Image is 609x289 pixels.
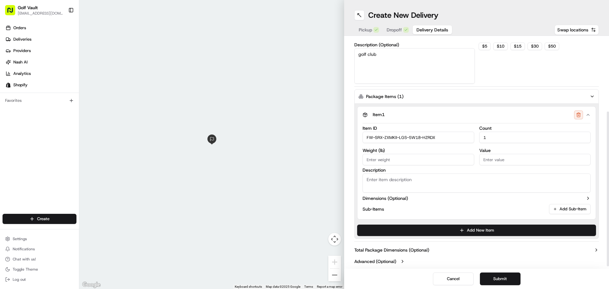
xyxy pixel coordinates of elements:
[328,256,341,268] button: Zoom in
[60,125,102,131] span: API Documentation
[13,257,36,262] span: Chat with us!
[235,285,262,289] button: Keyboard shortcuts
[545,43,559,50] button: $50
[527,43,542,50] button: $30
[13,125,49,131] span: Knowledge Base
[363,168,591,172] label: Description
[29,67,87,72] div: We're available if you need us!
[13,246,35,252] span: Notifications
[13,236,27,241] span: Settings
[363,206,384,212] label: Sub-Items
[3,265,76,274] button: Toggle Theme
[357,107,596,123] button: Item1
[354,43,475,47] label: Description (Optional)
[13,36,31,42] span: Deliveries
[6,82,41,88] div: Past conversations
[3,234,76,243] button: Settings
[354,247,429,253] label: Total Package Dimensions (Optional)
[266,285,300,288] span: Map data ©2025 Google
[81,281,102,289] img: Google
[3,34,79,44] a: Deliveries
[363,148,474,153] label: Weight ( lb )
[13,277,26,282] span: Log out
[18,11,63,16] button: [EMAIL_ADDRESS][DOMAIN_NAME]
[363,154,474,165] input: Enter weight
[479,132,591,143] input: Enter count
[479,154,591,165] input: Enter value
[54,125,59,130] div: 💻
[53,98,55,103] span: •
[363,126,474,130] label: Item ID
[357,123,596,219] div: Item1
[479,148,591,153] label: Value
[304,285,313,288] a: Terms
[108,62,115,70] button: Start new chat
[6,25,115,36] p: Welcome 👋
[3,23,79,33] a: Orders
[363,195,591,201] button: Dimensions (Optional)
[51,122,104,134] a: 💻API Documentation
[63,140,77,145] span: Pylon
[13,99,18,104] img: 1736555255976-a54dd68f-1ca7-489b-9aae-adbdc363a1c4
[13,71,31,76] span: Analytics
[317,285,342,288] a: Report a map error
[13,48,31,54] span: Providers
[354,247,599,253] button: Total Package Dimensions (Optional)
[368,10,438,20] h1: Create New Delivery
[354,89,599,104] button: Package Items (1)
[363,132,474,143] input: Enter item ID
[3,245,76,253] button: Notifications
[479,43,491,50] button: $5
[13,61,25,72] img: 1755196953914-cd9d9cba-b7f7-46ee-b6f5-75ff69acacf5
[3,3,66,18] button: Golf Vault[EMAIL_ADDRESS][DOMAIN_NAME]
[18,4,38,11] button: Golf Vault
[98,81,115,89] button: See all
[56,98,69,103] span: [DATE]
[3,46,79,56] a: Providers
[354,258,599,265] button: Advanced (Optional)
[363,195,408,201] label: Dimensions (Optional)
[45,140,77,145] a: Powered byPylon
[366,93,403,100] label: Package Items ( 1 )
[354,48,475,84] textarea: golf club
[3,275,76,284] button: Log out
[3,57,79,67] a: Nash AI
[3,69,79,79] a: Analytics
[416,27,448,33] span: Delivery Details
[37,216,49,222] span: Create
[557,27,588,33] span: Swap locations
[3,255,76,264] button: Chat with us!
[328,269,341,281] button: Zoom out
[3,214,76,224] button: Create
[13,59,28,65] span: Nash AI
[3,95,76,106] div: Favorites
[479,126,591,130] label: Count
[6,125,11,130] div: 📗
[29,61,104,67] div: Start new chat
[6,92,16,102] img: Jandy Espique
[81,281,102,289] a: Open this area in Google Maps (opens a new window)
[554,25,599,35] button: Swap locations
[387,27,402,33] span: Dropoff
[20,98,51,103] span: [PERSON_NAME]
[16,41,105,48] input: Clear
[357,225,596,236] button: Add New Item
[480,273,521,285] button: Submit
[328,233,341,246] button: Map camera controls
[493,43,508,50] button: $10
[510,43,525,50] button: $15
[13,25,26,31] span: Orders
[4,122,51,134] a: 📗Knowledge Base
[6,6,19,19] img: Nash
[359,27,372,33] span: Pickup
[549,204,591,214] button: Add Sub-Item
[13,267,38,272] span: Toggle Theme
[373,112,385,118] span: Item 1
[13,82,28,88] span: Shopify
[354,258,396,265] label: Advanced (Optional)
[3,80,79,90] a: Shopify
[6,61,18,72] img: 1736555255976-a54dd68f-1ca7-489b-9aae-adbdc363a1c4
[6,82,11,88] img: Shopify logo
